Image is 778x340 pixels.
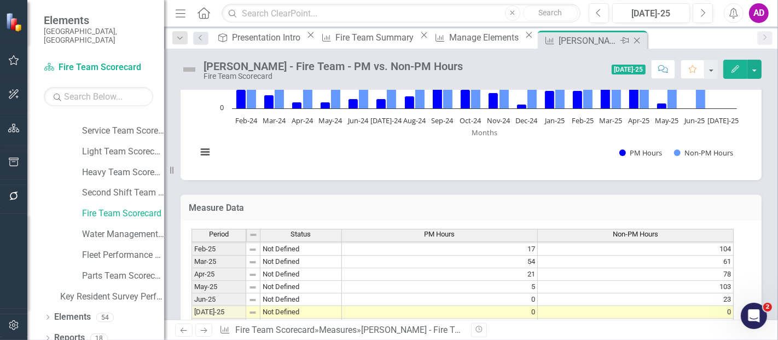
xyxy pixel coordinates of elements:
a: Measures [319,325,357,335]
text: Apr-25 [628,116,649,125]
td: Mar-25 [191,256,246,268]
text: Feb-24 [235,116,258,125]
text: Feb-25 [572,116,594,125]
path: Feb-24, 18. PM Hours. [236,90,246,109]
td: Not Defined [260,268,342,281]
a: Manage Elements [431,31,522,44]
td: [DATE]-25 [191,306,246,319]
a: Heavy Team Scorecard [82,166,164,179]
path: Nov-24, 15. PM Hours. [489,93,498,109]
img: 8DAGhfEEPCf229AAAAAElFTkSuQmCC [248,245,257,254]
path: May-24, 6. PM Hours. [321,102,330,109]
td: Apr-25 [191,268,246,281]
a: Presentation Intro [214,31,304,44]
a: Fleet Performance Scorecard [82,249,164,262]
img: 8DAGhfEEPCf229AAAAAElFTkSuQmCC [248,296,257,304]
a: Fire Team Scorecard [44,61,153,74]
text: Aug-24 [403,116,426,125]
path: Apr-24, 6. PM Hours. [292,102,302,109]
div: [PERSON_NAME] - Fire Team - PM vs. Non-PM Hours [204,60,463,72]
button: [DATE]-25 [612,3,690,23]
path: Jun-25, 23. Non-PM Hours. [696,84,706,109]
td: Not Defined [260,256,342,268]
text: Mar-24 [263,116,286,125]
td: 103 [538,281,734,293]
path: Apr-25, 21. PM Hours. [629,87,639,109]
h3: Measure Data [189,203,753,213]
path: Dec-24, 4. PM Hours. [517,105,527,109]
td: 17 [342,243,538,256]
text: Sep-24 [432,116,454,125]
text: Dec-24 [515,116,538,125]
text: Mar-25 [599,116,622,125]
div: [PERSON_NAME] - Fire Team - PM vs. Non-PM Hours [559,34,617,48]
path: Feb-25, 17. PM Hours. [573,91,583,109]
span: Period [209,230,229,238]
img: 8DAGhfEEPCf229AAAAAElFTkSuQmCC [248,258,257,267]
td: Not Defined [260,319,342,331]
div: Fire Team Scorecard [204,72,463,80]
div: [PERSON_NAME] - Fire Team - PM vs. Non-PM Hours [361,325,563,335]
path: Mar-24, 13. PM Hours. [264,95,274,109]
a: Service Team Scorecard [82,125,164,137]
text: 0 [220,102,224,112]
path: Jun-24, 9. PM Hours. [349,99,358,109]
text: Nov-24 [487,116,510,125]
td: 5 [342,281,538,293]
td: 54 [342,256,538,268]
button: AD [749,3,769,23]
a: Fire Team Summary [317,31,417,44]
a: Fire Team Scorecard [82,208,164,220]
td: 104 [538,243,734,256]
button: Show PM Hours [619,148,662,158]
path: Jan-25, 17. PM Hours. [545,91,555,109]
td: 23 [538,293,734,306]
text: Months [472,128,497,137]
path: Sep-24, 31. PM Hours. [433,76,443,109]
img: Not Defined [181,61,198,78]
span: Search [538,8,562,17]
text: PM Hours [630,148,662,158]
td: 0 [342,306,538,319]
text: Jun-25 [684,116,705,125]
div: Manage Elements [449,31,522,44]
text: Apr-24 [292,116,313,125]
a: Elements [54,311,91,324]
img: 8DAGhfEEPCf229AAAAAElFTkSuQmCC [249,230,258,239]
a: Parts Team Scorecard [82,270,164,283]
div: 54 [96,313,114,322]
span: PM Hours [425,230,455,238]
span: Elements [44,14,153,27]
td: Not Defined [260,281,342,293]
img: 8DAGhfEEPCf229AAAAAElFTkSuQmCC [248,308,257,317]
text: Oct-24 [460,116,481,125]
text: May-25 [655,116,678,125]
text: May-24 [318,116,342,125]
a: Light Team Scorecard [82,146,164,158]
input: Search ClearPoint... [222,4,580,23]
button: Show Non-PM Hours [674,148,733,158]
small: [GEOGRAPHIC_DATA], [GEOGRAPHIC_DATA] [44,27,153,45]
td: 21 [342,268,538,281]
text: Jun-24 [347,116,369,125]
path: Jul-24, 9. PM Hours. [376,99,386,109]
td: 78 [538,268,734,281]
td: Aug-25 [191,319,246,331]
span: Non-PM Hours [613,230,658,238]
a: Water Management Team Scorecard [82,228,164,241]
div: Fire Team Summary [335,31,417,44]
td: Not Defined [260,243,342,256]
td: Not Defined [260,306,342,319]
td: Jun-25 [191,293,246,306]
input: Search Below... [44,87,153,106]
td: 0 [538,306,734,319]
text: [DATE]-25 [707,116,739,125]
button: View chart menu, Chart [198,145,213,160]
td: Feb-25 [191,243,246,256]
td: 0 [342,293,538,306]
a: Fire Team Scorecard [235,325,315,335]
span: [DATE]-25 [612,65,646,74]
img: 8DAGhfEEPCf229AAAAAElFTkSuQmCC [248,270,257,279]
span: Status [291,230,311,238]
